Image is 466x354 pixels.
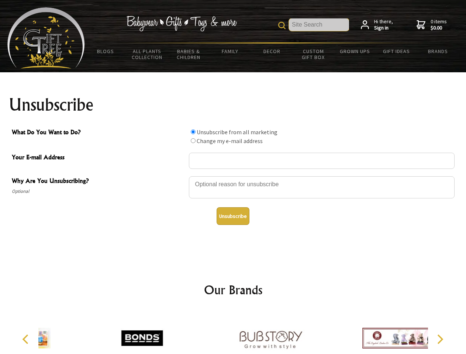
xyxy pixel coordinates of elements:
textarea: Why Are You Unsubscribing? [189,176,455,198]
img: product search [278,22,286,29]
a: 0 items$0.00 [417,18,447,31]
h2: Our Brands [15,281,452,299]
img: Babywear - Gifts - Toys & more [126,16,237,31]
a: BLOGS [85,44,127,59]
a: Hi there,Sign in [361,18,393,31]
button: Previous [18,331,35,347]
span: Why Are You Unsubscribing? [12,176,185,187]
button: Next [432,331,448,347]
span: Optional [12,187,185,196]
a: Decor [251,44,293,59]
img: Babyware - Gifts - Toys and more... [7,7,85,69]
strong: $0.00 [431,25,447,31]
a: All Plants Collection [127,44,168,65]
label: Change my e-mail address [197,137,263,145]
strong: Sign in [374,25,393,31]
span: 0 items [431,18,447,31]
a: Custom Gift Box [293,44,334,65]
button: Unsubscribe [217,207,249,225]
label: Unsubscribe from all marketing [197,128,277,136]
a: Brands [417,44,459,59]
span: Hi there, [374,18,393,31]
a: Grown Ups [334,44,376,59]
span: What Do You Want to Do? [12,128,185,138]
a: Gift Ideas [376,44,417,59]
a: Babies & Children [168,44,210,65]
input: Your E-mail Address [189,153,455,169]
span: Your E-mail Address [12,153,185,163]
input: Site Search [289,18,349,31]
input: What Do You Want to Do? [191,129,196,134]
a: Family [210,44,251,59]
h1: Unsubscribe [9,96,458,114]
input: What Do You Want to Do? [191,138,196,143]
